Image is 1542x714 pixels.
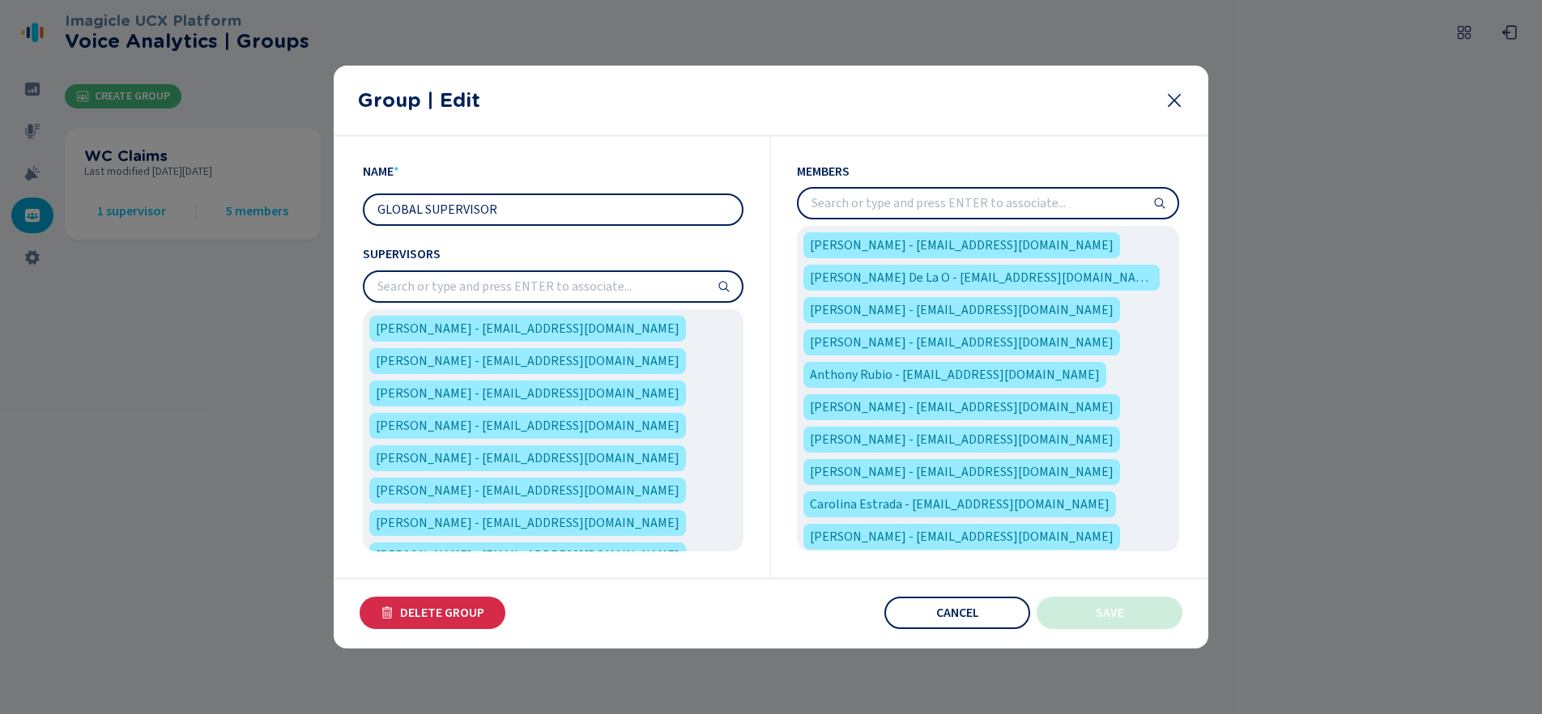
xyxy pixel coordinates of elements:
[364,272,742,301] input: Search or type and press ENTER to associate...
[810,365,1100,385] span: Anthony Rubio - [EMAIL_ADDRESS][DOMAIN_NAME]
[1165,91,1184,110] svg: close
[376,546,679,565] span: [PERSON_NAME] - [EMAIL_ADDRESS][DOMAIN_NAME]
[797,163,1179,181] span: Members
[364,195,742,224] input: Type the group name...
[803,329,1120,355] div: Angelique Thurston - e323245@miamidade.gov
[718,280,731,293] svg: search
[1037,597,1182,629] button: Save
[803,265,1160,291] div: Anabel De La O - e313294@miamidade.gov
[803,524,1120,550] div: Carolyn Dupree - cdupree@miamidade.gov
[803,427,1120,453] div: Belkis Clodfelter - bclod@miamidade.gov
[376,416,679,436] span: [PERSON_NAME] - [EMAIL_ADDRESS][DOMAIN_NAME]
[803,491,1116,517] div: Carolina Estrada - cestra@miamidade.gov
[363,163,394,181] span: Name
[369,478,686,504] div: Michelle Mendoza - mmendoz@miamidade.gov
[803,394,1120,420] div: Antonio Lacera - e329350@miamidade.gov
[369,445,686,471] div: Maria Hernandez - mlhern@miamidade.gov
[369,348,686,374] div: Belkis Clodfelter - bclod@miamidade.gov
[884,597,1030,629] button: Cancel
[803,297,1120,323] div: Angelica Cruz - aacruz@miamidade.gov
[376,513,679,533] span: [PERSON_NAME] - [EMAIL_ADDRESS][DOMAIN_NAME]
[810,397,1114,417] span: [PERSON_NAME] - [EMAIL_ADDRESS][DOMAIN_NAME]
[810,495,1110,514] span: Carolina Estrada - [EMAIL_ADDRESS][DOMAIN_NAME]
[381,606,394,619] svg: trash-fill
[1096,606,1124,619] span: Save
[400,606,484,619] span: Delete Group
[369,510,686,536] div: Mike Demauro - mdemauro@miamidade.gov
[810,268,1153,287] span: [PERSON_NAME] De La O - [EMAIL_ADDRESS][DOMAIN_NAME]
[810,333,1114,352] span: [PERSON_NAME] - [EMAIL_ADDRESS][DOMAIN_NAME]
[810,300,1114,320] span: [PERSON_NAME] - [EMAIL_ADDRESS][DOMAIN_NAME]
[803,459,1120,485] div: Carol Rojas - e320416@miamidade.gov
[369,413,686,439] div: Jamie Pena - jampen@miamidade.gov
[810,527,1114,546] span: [PERSON_NAME] - [EMAIL_ADDRESS][DOMAIN_NAME]
[376,384,679,403] span: [PERSON_NAME] - [EMAIL_ADDRESS][DOMAIN_NAME]
[376,448,679,468] span: [PERSON_NAME] - [EMAIL_ADDRESS][DOMAIN_NAME]
[369,316,686,342] div: Angelica Cruz - aacruz@miamidade.gov
[358,89,1152,112] h2: Group | Edit
[810,236,1114,255] span: [PERSON_NAME] - [EMAIL_ADDRESS][DOMAIN_NAME]
[363,245,743,263] span: Supervisors
[369,542,686,568] div: Rodolfo Sehuwerent - sehuwer@miamidade.gov
[376,481,679,500] span: [PERSON_NAME] - [EMAIL_ADDRESS][DOMAIN_NAME]
[360,597,505,629] button: Delete Group
[803,232,1120,258] div: Ana De Robles - arobles@miamidade.gov
[810,462,1114,482] span: [PERSON_NAME] - [EMAIL_ADDRESS][DOMAIN_NAME]
[799,189,1178,218] input: Search or type and press ENTER to associate...
[376,351,679,371] span: [PERSON_NAME] - [EMAIL_ADDRESS][DOMAIN_NAME]
[1153,197,1166,210] svg: search
[803,362,1106,388] div: Anthony Rubio - anrubio@miamidade.gov
[936,606,979,619] span: Cancel
[369,380,686,406] div: Guadalupe Seco - e199676@miamidade.gov
[810,430,1114,449] span: [PERSON_NAME] - [EMAIL_ADDRESS][DOMAIN_NAME]
[376,319,679,338] span: [PERSON_NAME] - [EMAIL_ADDRESS][DOMAIN_NAME]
